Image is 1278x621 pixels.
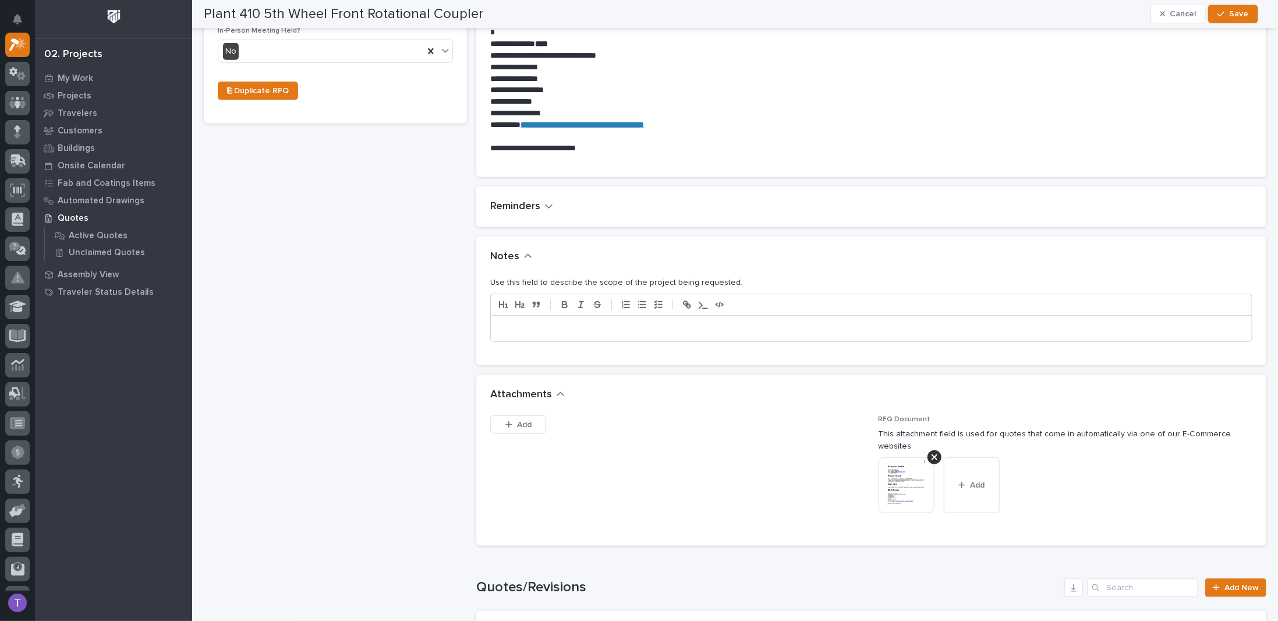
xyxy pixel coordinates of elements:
a: Traveler Status Details [35,283,192,301]
button: Cancel [1150,5,1206,23]
p: Fab and Coatings Items [58,178,155,189]
span: In-Person Meeting Held? [218,27,300,34]
input: Search [1088,578,1198,597]
span: Add New [1224,584,1259,592]
a: Active Quotes [45,227,192,244]
p: Customers [58,126,102,136]
p: Quotes [58,213,88,224]
p: Active Quotes [69,231,128,241]
p: Onsite Calendar [58,161,125,171]
p: This attachment field is used for quotes that come in automatically via one of our E-Commerce web... [879,428,1252,453]
a: Buildings [35,139,192,157]
a: Add New [1205,578,1266,597]
a: Onsite Calendar [35,157,192,174]
a: ⎘ Duplicate RFQ [218,82,298,100]
div: 02. Projects [44,48,102,61]
p: Travelers [58,108,97,119]
button: Reminders [490,200,553,213]
p: Use this field to describe the scope of the project being requested. [490,277,1252,289]
img: Workspace Logo [103,6,125,27]
p: Buildings [58,143,95,154]
button: Add [490,415,546,434]
h2: Notes [490,250,519,263]
button: Save [1208,5,1258,23]
a: Automated Drawings [35,192,192,209]
a: Projects [35,87,192,104]
button: users-avatar [5,591,30,615]
p: Traveler Status Details [58,287,154,298]
h2: Plant 410 5th Wheel Front Rotational Coupler [204,6,483,23]
a: Assembly View [35,266,192,283]
span: Cancel [1170,9,1196,19]
h2: Reminders [490,200,540,213]
a: Travelers [35,104,192,122]
p: My Work [58,73,93,84]
div: No [223,43,239,60]
span: ⎘ Duplicate RFQ [227,87,289,95]
h1: Quotes/Revisions [476,579,1060,596]
button: Notes [490,250,532,263]
button: Attachments [490,389,565,401]
h2: Attachments [490,389,552,401]
div: Notifications [15,14,30,33]
span: Add [970,480,985,491]
a: Quotes [35,209,192,227]
button: Notifications [5,7,30,31]
a: My Work [35,69,192,87]
a: Unclaimed Quotes [45,244,192,260]
span: RFQ Document [879,416,930,423]
p: Unclaimed Quotes [69,248,145,258]
button: Add [944,457,1000,513]
a: Customers [35,122,192,139]
span: Add [517,419,532,430]
p: Automated Drawings [58,196,144,206]
p: Projects [58,91,91,101]
p: Assembly View [58,270,119,280]
a: Fab and Coatings Items [35,174,192,192]
span: Save [1230,9,1249,19]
